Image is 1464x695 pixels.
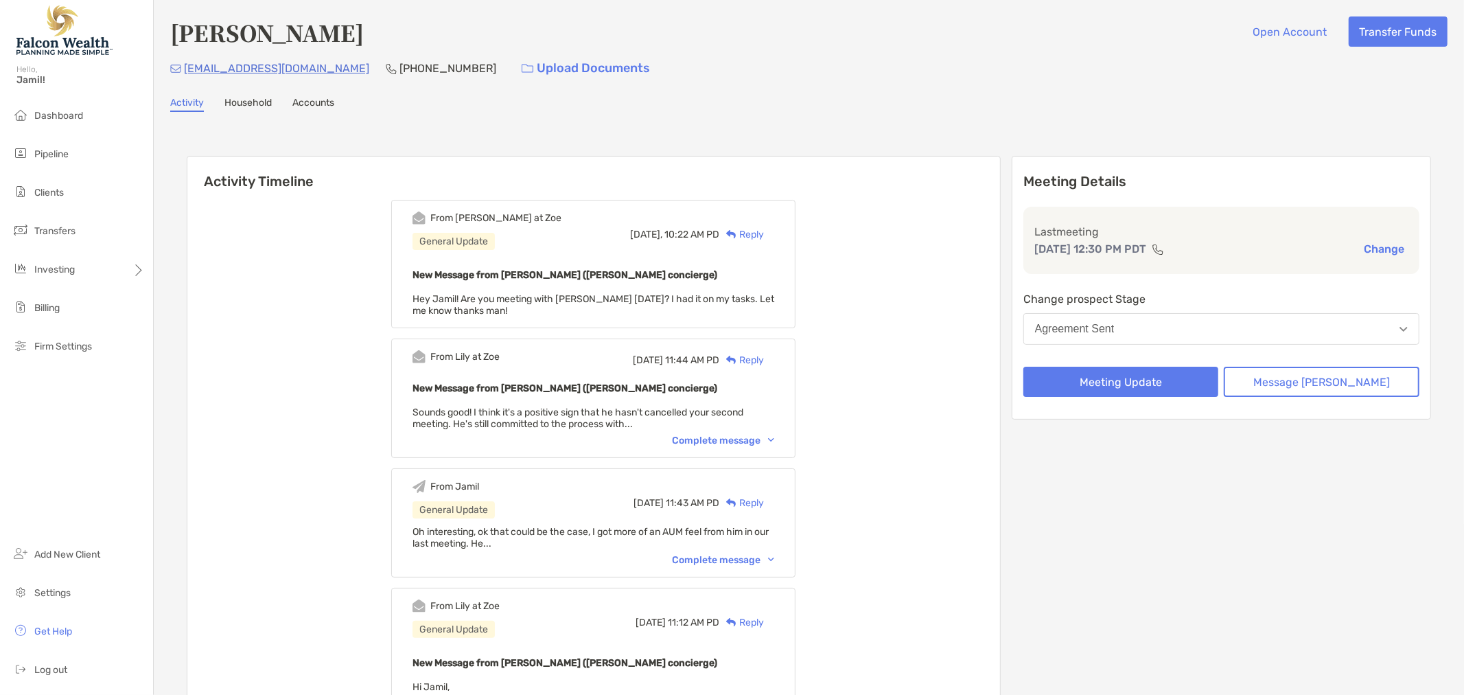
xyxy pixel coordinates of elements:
span: Transfers [34,225,75,237]
img: Email Icon [170,65,181,73]
div: From [PERSON_NAME] at Zoe [430,212,561,224]
div: From Lily at Zoe [430,600,500,612]
img: Reply icon [726,618,736,627]
button: Change [1360,242,1408,256]
p: Last meeting [1034,223,1408,240]
img: Event icon [413,212,426,225]
img: Open dropdown arrow [1399,327,1408,332]
span: [DATE] [633,354,663,366]
a: Household [224,97,272,112]
a: Accounts [292,97,334,112]
div: Reply [719,496,764,510]
img: billing icon [12,299,29,315]
a: Upload Documents [513,54,659,83]
img: Reply icon [726,230,736,239]
div: Complete message [672,435,774,446]
img: Chevron icon [768,558,774,562]
span: Sounds good! I think it's a positive sign that he hasn't cancelled your second meeting. He's stil... [413,407,743,430]
div: General Update [413,501,495,519]
span: Investing [34,264,75,275]
img: Reply icon [726,356,736,365]
button: Meeting Update [1023,367,1219,397]
span: [DATE] [634,497,664,509]
p: [PHONE_NUMBER] [399,60,496,77]
button: Transfer Funds [1349,16,1448,47]
h6: Activity Timeline [187,157,1000,190]
span: [DATE] [636,617,666,628]
span: [DATE], [630,229,662,240]
span: Get Help [34,626,72,637]
div: Agreement Sent [1035,323,1115,335]
span: Settings [34,587,71,599]
p: Meeting Details [1023,173,1419,190]
span: 11:44 AM PD [665,354,719,366]
div: General Update [413,621,495,638]
p: Change prospect Stage [1023,290,1419,308]
h4: [PERSON_NAME] [170,16,364,48]
span: Oh interesting, ok that could be the case, I got more of an AUM feel from him in our last meeting... [413,526,769,549]
div: Reply [719,227,764,242]
img: Event icon [413,350,426,363]
button: Agreement Sent [1023,313,1419,345]
a: Activity [170,97,204,112]
img: get-help icon [12,622,29,639]
span: Jamil! [16,74,145,86]
img: logout icon [12,661,29,677]
span: 11:43 AM PD [666,497,719,509]
img: pipeline icon [12,145,29,161]
button: Message [PERSON_NAME] [1224,367,1419,397]
button: Open Account [1242,16,1338,47]
img: add_new_client icon [12,545,29,562]
img: button icon [522,64,533,73]
div: Complete message [672,554,774,566]
img: Event icon [413,600,426,613]
div: Reply [719,615,764,630]
span: 11:12 AM PD [668,617,719,628]
img: Reply icon [726,499,736,508]
span: Firm Settings [34,341,92,352]
b: New Message from [PERSON_NAME] ([PERSON_NAME] concierge) [413,657,717,669]
span: Clients [34,187,64,198]
span: Dashboard [34,110,83,122]
div: From Lily at Zoe [430,351,500,363]
div: Reply [719,353,764,367]
img: Falcon Wealth Planning Logo [16,5,113,55]
b: New Message from [PERSON_NAME] ([PERSON_NAME] concierge) [413,383,717,394]
div: From Jamil [430,481,479,492]
p: [DATE] 12:30 PM PDT [1034,240,1146,258]
span: Pipeline [34,148,69,160]
img: settings icon [12,584,29,600]
span: Hey Jamil! Are you meeting with [PERSON_NAME] [DATE]? I had it on my tasks. Let me know thanks man! [413,293,774,317]
img: communication type [1152,244,1164,255]
img: firm-settings icon [12,337,29,354]
span: 10:22 AM PD [664,229,719,240]
img: investing icon [12,260,29,277]
div: General Update [413,233,495,250]
img: clients icon [12,183,29,200]
img: Phone Icon [386,63,397,74]
img: Chevron icon [768,438,774,442]
img: dashboard icon [12,106,29,123]
p: [EMAIL_ADDRESS][DOMAIN_NAME] [184,60,369,77]
b: New Message from [PERSON_NAME] ([PERSON_NAME] concierge) [413,269,717,281]
span: Add New Client [34,549,100,560]
img: Event icon [413,480,426,493]
img: transfers icon [12,222,29,238]
span: Billing [34,302,60,314]
span: Log out [34,664,67,676]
